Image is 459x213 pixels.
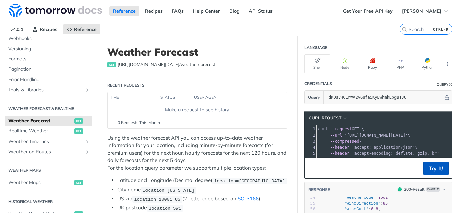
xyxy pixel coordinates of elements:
[8,46,90,52] span: Versioning
[214,178,285,183] span: location=[GEOGRAPHIC_DATA]
[318,127,328,131] span: curl
[134,197,180,202] span: location=10001 US
[8,128,73,135] span: Realtime Weather
[378,195,388,200] span: 1001
[9,4,102,17] img: Tomorrow.io Weather API Docs
[352,145,415,150] span: 'accept: application/json'
[332,54,358,73] button: Node
[225,6,243,16] a: Blog
[320,201,390,206] span: : ,
[192,92,274,103] th: user agent
[330,145,349,150] span: --header
[305,206,315,212] div: 56
[306,115,350,121] button: cURL Request
[305,150,316,156] div: 5
[344,133,408,138] span: '[URL][DOMAIN_NAME][DATE]'
[352,151,439,156] span: 'accept-encoding: deflate, gzip, br'
[5,75,92,85] a: Error Handling
[5,137,92,147] a: Weather TimelinesShow subpages for Weather Timelines
[5,147,92,157] a: Weather on RoutesShow subpages for Weather on Routes
[344,207,368,211] span: "windGust"
[108,92,158,103] th: time
[8,66,90,73] span: Pagination
[5,44,92,54] a: Versioning
[8,76,90,83] span: Error Handling
[74,118,83,124] span: get
[5,54,92,64] a: Formats
[117,186,287,194] li: City name
[309,115,341,121] span: cURL Request
[40,26,57,32] span: Recipes
[8,56,90,62] span: Formats
[304,45,327,51] div: Language
[245,6,276,16] a: API Status
[437,82,452,87] div: QueryInformation
[117,177,287,184] li: Latitude and Longitude (Decimal degree)
[5,34,92,44] a: Webhooks
[107,62,116,67] span: get
[402,8,441,14] span: [PERSON_NAME]
[305,126,316,132] div: 1
[318,133,410,138] span: \
[398,187,402,191] span: 200
[305,132,316,138] div: 2
[117,204,287,212] li: UK postcode
[8,87,83,93] span: Tools & Libraries
[371,207,378,211] span: 6.8
[426,187,440,192] span: Example
[236,195,259,202] a: ISO-3166
[168,6,187,16] a: FAQs
[304,54,330,73] button: Shell
[5,64,92,74] a: Pagination
[5,167,92,173] h2: Weather Maps
[437,82,448,87] div: Query
[308,186,330,193] button: RESPONSE
[442,59,452,69] button: More Languages
[431,26,450,33] kbd: CTRL-K
[85,139,90,144] button: Show subpages for Weather Timelines
[109,6,139,16] a: Reference
[8,149,83,155] span: Weather on Routes
[449,83,452,86] i: Information
[5,116,92,126] a: Weather Forecastget
[305,91,324,104] button: Query
[318,139,362,144] span: \
[398,6,452,16] button: [PERSON_NAME]
[320,195,390,200] span: : ,
[118,120,160,126] span: 0 Requests This Month
[305,144,316,150] div: 4
[5,178,92,188] a: Weather Mapsget
[63,24,100,34] a: Reference
[74,128,83,134] span: get
[85,149,90,155] button: Show subpages for Weather on Routes
[8,179,73,186] span: Weather Maps
[360,54,385,73] button: Ruby
[305,201,315,206] div: 55
[344,195,376,200] span: "weatherCode"
[8,118,73,124] span: Weather Forecast
[5,126,92,136] a: Realtime Weatherget
[7,24,27,34] span: v4.0.1
[107,134,287,172] p: Using the weather forecast API you can access up-to-date weather information for your location, i...
[318,145,417,150] span: \
[74,26,97,32] span: Reference
[308,163,318,173] button: Copy to clipboard
[29,24,61,34] a: Recipes
[325,91,443,104] input: apikey
[118,61,215,68] span: https://api.tomorrow.io/v4/weather/forecast
[5,199,92,205] h2: Historical Weather
[149,206,181,211] span: location=SW1
[330,127,352,131] span: --request
[74,180,83,185] span: get
[383,201,388,206] span: 85
[8,35,90,42] span: Webhooks
[5,85,92,95] a: Tools & LibrariesShow subpages for Tools & Libraries
[117,195,287,203] li: US zip (2-letter code based on )
[320,207,381,211] span: : ,
[444,61,450,67] svg: More ellipsis
[394,186,449,193] button: 200200-ResultExample
[330,139,359,144] span: --compressed
[305,195,315,200] div: 54
[308,94,320,100] span: Query
[85,87,90,93] button: Show subpages for Tools & Libraries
